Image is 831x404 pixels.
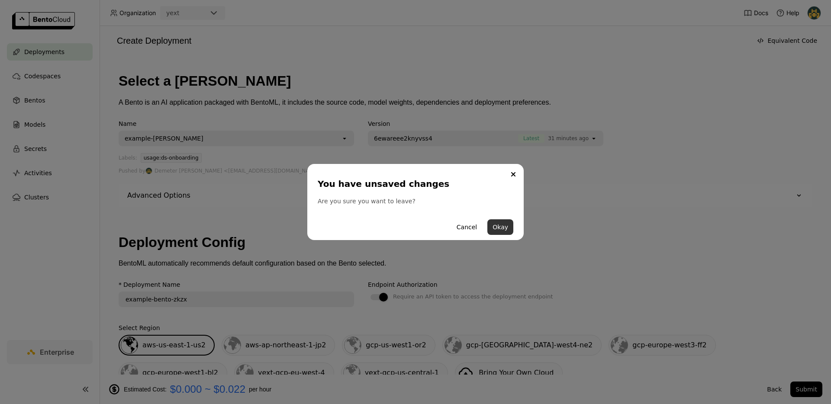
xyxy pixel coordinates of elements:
button: Close [508,169,519,180]
button: Okay [487,219,513,235]
button: Cancel [451,219,482,235]
div: Are you sure you want to leave? [318,197,513,205]
div: dialog [307,164,524,240]
div: You have unsaved changes [318,178,510,190]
